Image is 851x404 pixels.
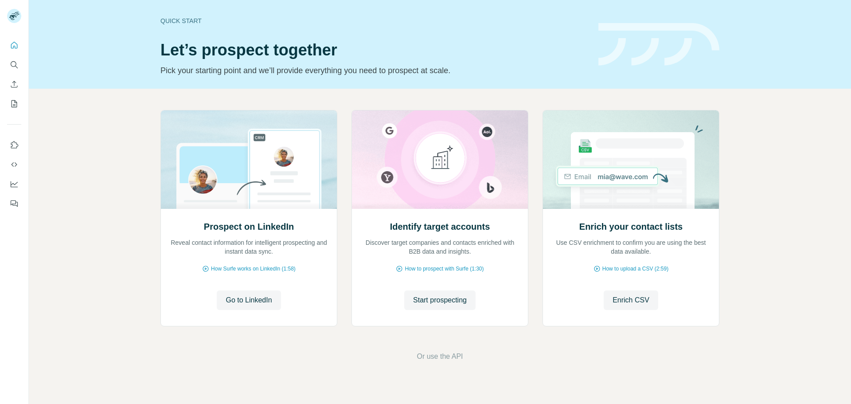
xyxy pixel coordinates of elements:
h2: Identify target accounts [390,220,490,233]
h2: Enrich your contact lists [579,220,683,233]
button: Or use the API [417,351,463,362]
span: How to upload a CSV (2:59) [602,265,668,273]
span: How Surfe works on LinkedIn (1:58) [211,265,296,273]
p: Reveal contact information for intelligent prospecting and instant data sync. [170,238,328,256]
h1: Let’s prospect together [160,41,588,59]
button: My lists [7,96,21,112]
button: Use Surfe on LinkedIn [7,137,21,153]
p: Discover target companies and contacts enriched with B2B data and insights. [361,238,519,256]
p: Use CSV enrichment to confirm you are using the best data available. [552,238,710,256]
span: How to prospect with Surfe (1:30) [405,265,484,273]
button: Search [7,57,21,73]
button: Enrich CSV [7,76,21,92]
button: Start prospecting [404,290,476,310]
button: Feedback [7,196,21,212]
button: Go to LinkedIn [217,290,281,310]
span: Start prospecting [413,295,467,306]
button: Dashboard [7,176,21,192]
span: Go to LinkedIn [226,295,272,306]
img: Enrich your contact lists [543,110,719,209]
button: Enrich CSV [604,290,658,310]
img: Identify target accounts [351,110,528,209]
button: Use Surfe API [7,157,21,173]
div: Quick start [160,16,588,25]
img: banner [598,23,719,66]
p: Pick your starting point and we’ll provide everything you need to prospect at scale. [160,64,588,77]
img: Prospect on LinkedIn [160,110,337,209]
button: Quick start [7,37,21,53]
span: Enrich CSV [613,295,649,306]
h2: Prospect on LinkedIn [204,220,294,233]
